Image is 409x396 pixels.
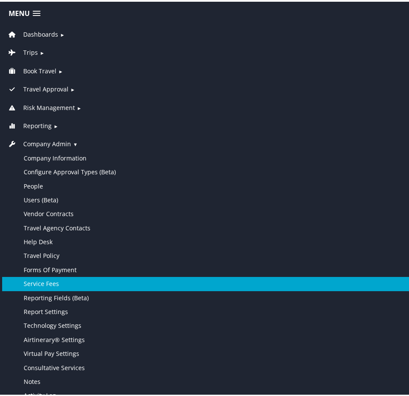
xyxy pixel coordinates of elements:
[40,48,44,54] span: ►
[60,30,65,36] span: ►
[23,83,68,92] span: Travel Approval
[6,102,75,110] a: Risk Management
[6,28,58,37] a: Dashboards
[6,47,38,55] a: Trips
[6,120,52,128] a: Reporting
[23,101,75,111] span: Risk Management
[6,83,68,91] a: Travel Approval
[23,46,38,56] span: Trips
[23,28,58,38] span: Dashboards
[77,103,81,110] span: ►
[23,138,71,147] span: Company Admin
[4,5,45,19] a: Menu
[53,121,58,128] span: ►
[73,139,77,146] span: ▼
[6,65,56,73] a: Book Travel
[70,85,75,91] span: ►
[58,66,63,73] span: ►
[23,65,56,74] span: Book Travel
[9,8,30,16] span: Menu
[23,119,52,129] span: Reporting
[6,138,71,146] a: Company Admin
